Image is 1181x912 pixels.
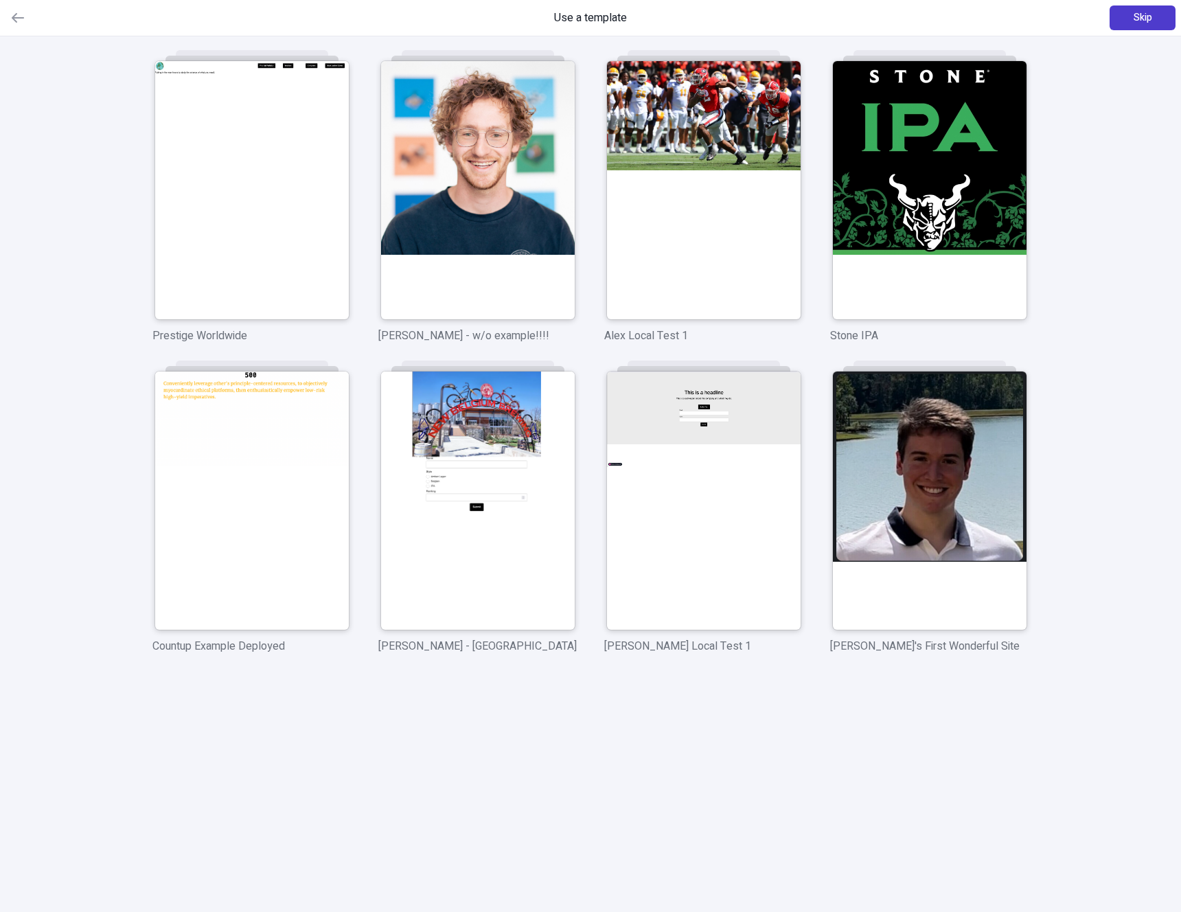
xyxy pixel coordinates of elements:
p: Alex Local Test 1 [604,328,803,344]
span: Use a template [554,10,627,26]
p: [PERSON_NAME] Local Test 1 [604,638,803,654]
p: [PERSON_NAME]'s First Wonderful Site [830,638,1029,654]
span: Skip [1134,10,1152,25]
p: Countup Example Deployed [152,638,351,654]
button: Skip [1110,5,1176,30]
p: [PERSON_NAME] - [GEOGRAPHIC_DATA] [378,638,577,654]
p: Prestige Worldwide [152,328,351,344]
p: Stone IPA [830,328,1029,344]
p: [PERSON_NAME] - w/o example!!!! [378,328,577,344]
